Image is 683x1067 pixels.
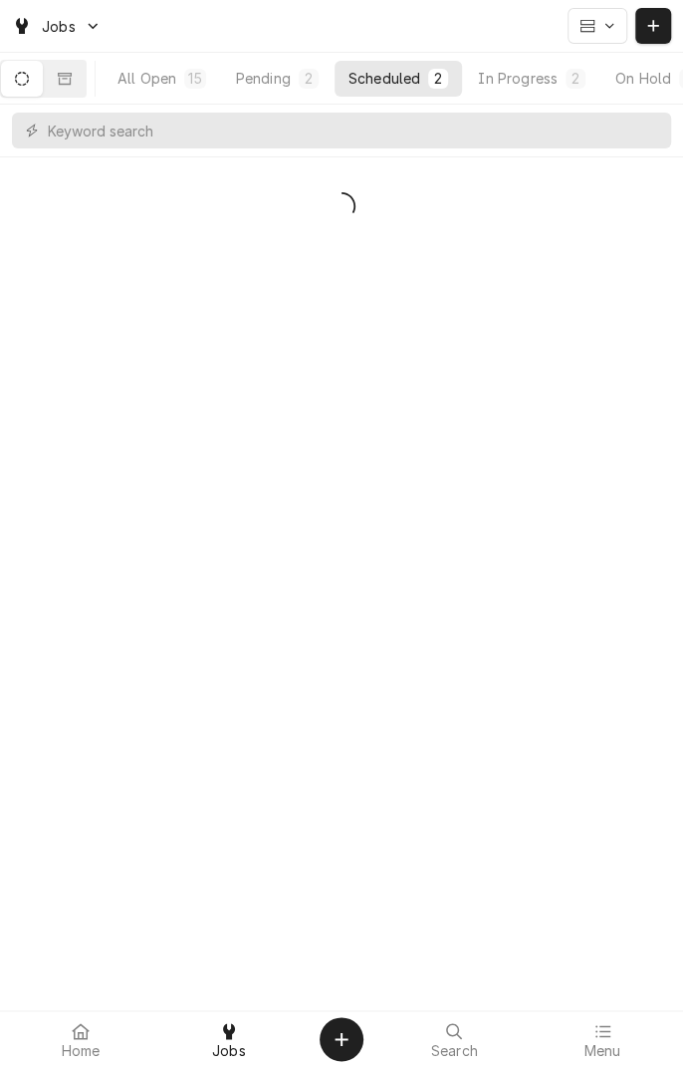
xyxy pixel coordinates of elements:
[212,1043,246,1059] span: Jobs
[348,68,420,89] div: Scheduled
[381,1015,528,1063] a: Search
[478,68,558,89] div: In Progress
[303,68,315,89] div: 2
[4,10,110,43] a: Go to Jobs
[530,1015,676,1063] a: Menu
[62,1043,101,1059] span: Home
[431,1043,478,1059] span: Search
[42,16,76,37] span: Jobs
[432,68,444,89] div: 2
[8,1015,154,1063] a: Home
[569,68,581,89] div: 2
[117,68,176,89] div: All Open
[188,68,201,89] div: 15
[328,185,355,227] span: Loading...
[583,1043,620,1059] span: Menu
[156,1015,303,1063] a: Jobs
[236,68,291,89] div: Pending
[615,68,671,89] div: On Hold
[48,113,661,148] input: Keyword search
[320,1017,363,1061] button: Create Object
